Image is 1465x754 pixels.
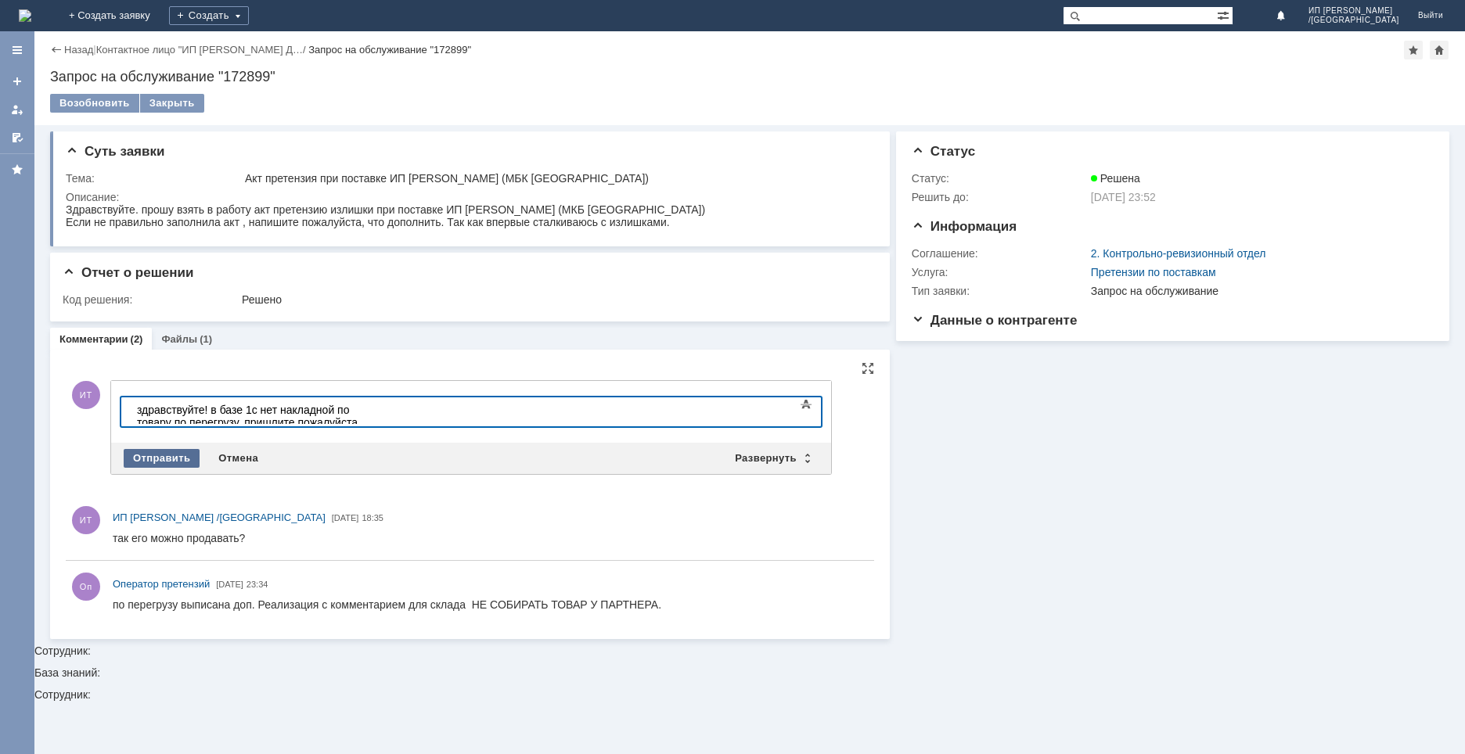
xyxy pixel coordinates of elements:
a: 2. Контрольно-ревизионный отдел [1091,247,1266,260]
div: Соглашение: [912,247,1088,260]
div: База знаний: [34,667,1465,678]
div: Запрос на обслуживание "172899" [308,44,471,56]
div: Создать [169,6,249,25]
div: На всю страницу [862,362,874,375]
span: ИП [PERSON_NAME] /[GEOGRAPHIC_DATA] [113,512,326,523]
div: здравствуйте! в базе 1с нет накладной по товару по перегрузу, пришлите пожалуйста дату и номер [6,6,229,44]
div: (1) [200,333,212,345]
span: Данные о контрагенте [912,313,1078,328]
a: Перейти на домашнюю страницу [19,9,31,22]
div: (2) [131,333,143,345]
div: Тип заявки: [912,285,1088,297]
span: Информация [912,219,1017,234]
div: Решено [242,293,866,306]
div: | [93,43,95,55]
div: Описание: [66,191,869,203]
span: Отчет о решении [63,265,193,280]
a: Файлы [161,333,197,345]
a: Контактное лицо "ИП [PERSON_NAME] Д… [96,44,303,56]
div: Запрос на обслуживание [1091,285,1426,297]
img: logo [19,9,31,22]
span: ИТ [72,381,100,409]
a: Оператор претензий [113,576,210,592]
div: Код решения: [63,293,239,306]
a: Комментарии [59,333,128,345]
div: Решить до: [912,191,1088,203]
a: Мои заявки [5,97,30,122]
div: Сотрудник: [34,689,1465,700]
div: Акт претензия при поставке ИП [PERSON_NAME] (МБК [GEOGRAPHIC_DATA]) [245,172,866,185]
div: Тема: [66,172,242,185]
a: Создать заявку [5,69,30,94]
div: Сотрудник: [34,125,1465,656]
div: Услуга: [912,266,1088,278]
span: [DATE] 23:52 [1091,191,1156,203]
span: Расширенный поиск [1217,7,1233,22]
span: 23:34 [247,580,268,589]
span: Оператор претензий [113,578,210,590]
div: Статус: [912,172,1088,185]
div: / [96,44,309,56]
a: Мои согласования [5,125,30,150]
span: [DATE] [216,580,243,589]
a: Претензии по поставкам [1091,266,1216,278]
div: Запрос на обслуживание "172899" [50,69,1449,84]
span: [DATE] [332,513,359,522]
span: Суть заявки [66,144,164,159]
div: Сделать домашней страницей [1430,41,1449,59]
span: ИП [PERSON_NAME] [1308,6,1399,16]
a: Назад [64,44,93,56]
span: /[GEOGRAPHIC_DATA] [1308,16,1399,25]
span: Статус [912,144,975,159]
div: Добавить в избранное [1404,41,1423,59]
span: Показать панель инструментов [797,395,815,414]
span: Решена [1091,172,1140,185]
a: ИП [PERSON_NAME] /[GEOGRAPHIC_DATA] [113,510,326,526]
span: 18:35 [362,513,383,522]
